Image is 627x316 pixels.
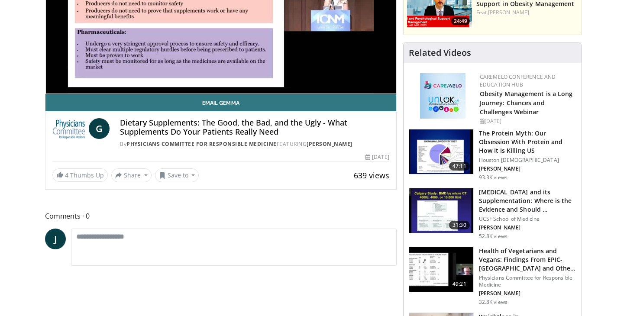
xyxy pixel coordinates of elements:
p: 32.8K views [479,299,507,306]
button: Save to [155,168,199,182]
p: 93.3K views [479,174,507,181]
a: CaReMeLO Conference and Education Hub [480,73,556,88]
p: 52.8K views [479,233,507,240]
a: Physicians Committee for Responsible Medicine [126,140,277,148]
p: Physicians Committee for Responsible Medicine [479,274,576,288]
a: 47:11 The Protein Myth: Our Obsession With Protein and How It Is Killing US Houston [DEMOGRAPHIC_... [409,129,576,181]
a: Email Gemma [45,94,396,111]
div: Feat. [476,9,578,16]
img: 606f2b51-b844-428b-aa21-8c0c72d5a896.150x105_q85_crop-smart_upscale.jpg [409,247,473,292]
span: 47:11 [449,162,470,171]
h3: The Protein Myth: Our Obsession With Protein and How It Is Killing US [479,129,576,155]
img: b7b8b05e-5021-418b-a89a-60a270e7cf82.150x105_q85_crop-smart_upscale.jpg [409,129,473,174]
p: [PERSON_NAME] [479,165,576,172]
p: [PERSON_NAME] [479,224,576,231]
span: Comments 0 [45,210,397,222]
span: 639 views [354,170,389,181]
span: 31:30 [449,221,470,229]
div: [DATE] [365,153,389,161]
p: [PERSON_NAME] [479,290,576,297]
div: By FEATURING [120,140,389,148]
h3: Health of Vegetarians and Vegans: Findings From EPIC-[GEOGRAPHIC_DATA] and Othe… [479,247,576,273]
a: 4 Thumbs Up [52,168,108,182]
p: UCSF School of Medicine [479,216,576,222]
a: 49:21 Health of Vegetarians and Vegans: Findings From EPIC-[GEOGRAPHIC_DATA] and Othe… Physicians... [409,247,576,306]
img: 45df64a9-a6de-482c-8a90-ada250f7980c.png.150x105_q85_autocrop_double_scale_upscale_version-0.2.jpg [420,73,465,119]
div: [DATE] [480,117,575,125]
a: [PERSON_NAME] [488,9,529,16]
a: Obesity Management is a Long Journey: Chances and Challenges Webinar [480,90,573,116]
img: Physicians Committee for Responsible Medicine [52,118,85,139]
p: Houston [DEMOGRAPHIC_DATA] [479,157,576,164]
a: [PERSON_NAME] [307,140,352,148]
h4: Related Videos [409,48,471,58]
h4: Dietary Supplements: The Good, the Bad, and the Ugly - What Supplements Do Your Patients Really Need [120,118,389,137]
span: 49:21 [449,280,470,288]
a: J [45,229,66,249]
button: Share [111,168,152,182]
h3: [MEDICAL_DATA] and its Supplementation: Where is the Evidence and Should … [479,188,576,214]
span: 4 [65,171,68,179]
a: 31:30 [MEDICAL_DATA] and its Supplementation: Where is the Evidence and Should … UCSF School of M... [409,188,576,240]
span: 24:49 [451,17,470,25]
a: G [89,118,110,139]
img: 4bb25b40-905e-443e-8e37-83f056f6e86e.150x105_q85_crop-smart_upscale.jpg [409,188,473,233]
